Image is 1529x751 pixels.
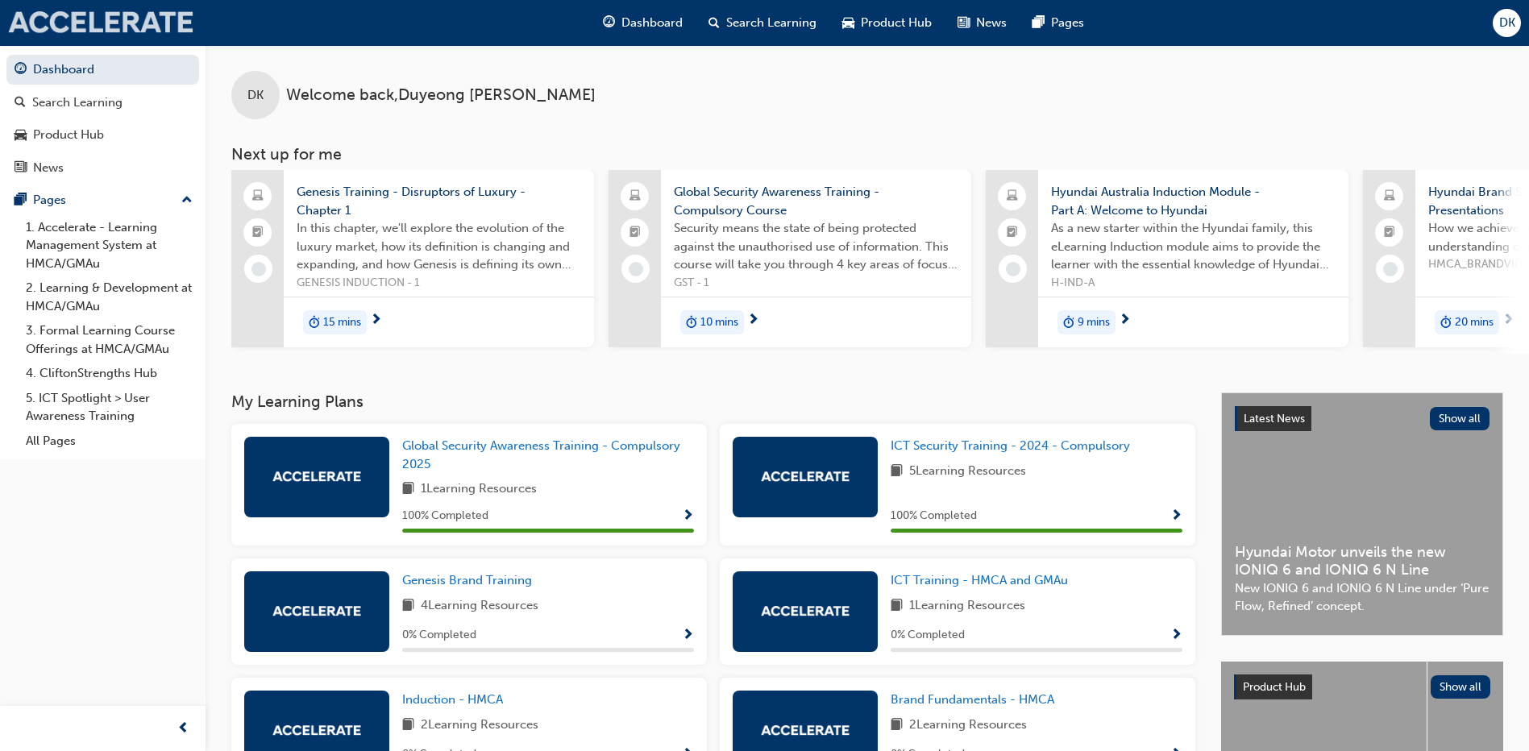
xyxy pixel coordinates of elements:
span: Welcome back , Duyeong [PERSON_NAME] [286,86,596,105]
span: search-icon [708,13,720,33]
a: car-iconProduct Hub [829,6,945,39]
a: 5. ICT Spotlight > User Awareness Training [19,386,199,429]
span: GST - 1 [674,274,958,293]
a: News [6,153,199,183]
span: Global Security Awareness Training - Compulsory 2025 [402,438,680,471]
span: prev-icon [177,719,189,739]
a: Global Security Awareness Training - Compulsory 2025 [402,437,694,473]
span: book-icon [402,596,414,616]
span: learningRecordVerb_NONE-icon [1383,262,1398,276]
span: Induction - HMCA [402,692,503,707]
span: search-icon [15,96,26,110]
span: 15 mins [323,313,361,332]
button: Show Progress [682,506,694,526]
span: 5 Learning Resources [909,462,1026,482]
span: duration-icon [1063,312,1074,333]
a: All Pages [19,429,199,454]
span: 2 Learning Resources [421,716,538,736]
span: news-icon [958,13,970,33]
span: laptop-icon [1007,186,1018,207]
span: Brand Fundamentals - HMCA [891,692,1054,707]
span: Latest News [1244,412,1305,425]
a: Brand Fundamentals - HMCA [891,691,1061,709]
span: Security means the state of being protected against the unauthorised use of information. This cou... [674,219,958,274]
a: Latest NewsShow allHyundai Motor unveils the new IONIQ 6 and IONIQ 6 N LineNew IONIQ 6 and IONIQ ... [1221,392,1503,636]
a: Search Learning [6,88,199,118]
span: Show Progress [682,629,694,643]
span: Global Security Awareness Training - Compulsory Course [674,183,958,219]
button: Show all [1431,675,1491,699]
a: Induction - HMCA [402,691,509,709]
button: Show Progress [1170,506,1182,526]
span: In this chapter, we'll explore the evolution of the luxury market, how its definition is changing... [297,219,581,274]
span: GENESIS INDUCTION - 1 [297,274,581,293]
img: accelerate-hmca [272,606,361,616]
a: 1. Accelerate - Learning Management System at HMCA/GMAu [19,215,199,276]
span: book-icon [891,462,903,482]
button: DashboardSearch LearningProduct HubNews [6,52,199,185]
span: 20 mins [1455,313,1494,332]
span: learningRecordVerb_NONE-icon [1006,262,1020,276]
span: DK [247,86,264,105]
span: booktick-icon [252,222,264,243]
span: DK [1499,14,1515,32]
span: 10 mins [700,313,738,332]
button: Show Progress [1170,625,1182,645]
button: Pages [6,185,199,215]
span: Show Progress [682,509,694,524]
span: news-icon [15,161,27,176]
span: duration-icon [309,312,320,333]
img: accelerate-hmca [761,471,850,482]
div: Search Learning [32,93,123,112]
span: laptop-icon [629,186,641,207]
span: News [976,14,1007,32]
span: duration-icon [1440,312,1452,333]
span: car-icon [842,13,854,33]
a: guage-iconDashboard [590,6,696,39]
a: Product Hub [6,120,199,150]
span: ICT Security Training - 2024 - Compulsory [891,438,1130,453]
span: Show Progress [1170,629,1182,643]
span: 9 mins [1078,313,1110,332]
a: news-iconNews [945,6,1020,39]
img: accelerate-hmca [8,11,193,34]
div: News [33,159,64,177]
a: 3. Formal Learning Course Offerings at HMCA/GMAu [19,318,199,361]
span: Search Learning [726,14,816,32]
span: car-icon [15,128,27,143]
span: Dashboard [621,14,683,32]
h3: Next up for me [206,145,1529,164]
span: book-icon [891,596,903,616]
span: 1 Learning Resources [909,596,1025,616]
a: Global Security Awareness Training - Compulsory CourseSecurity means the state of being protected... [609,170,971,347]
span: guage-icon [603,13,615,33]
span: Product Hub [861,14,932,32]
img: accelerate-hmca [272,471,361,482]
span: learningRecordVerb_NONE-icon [251,262,266,276]
span: As a new starter within the Hyundai family, this eLearning Induction module aims to provide the l... [1051,219,1336,274]
a: search-iconSearch Learning [696,6,829,39]
span: 0 % Completed [891,626,965,645]
span: Genesis Brand Training [402,573,532,587]
span: 1 Learning Resources [421,479,537,500]
a: Product HubShow all [1234,674,1490,700]
span: next-icon [1119,313,1131,328]
span: 100 % Completed [891,507,977,525]
span: booktick-icon [1007,222,1018,243]
span: ICT Training - HMCA and GMAu [891,573,1068,587]
img: accelerate-hmca [272,725,361,736]
span: next-icon [1502,313,1514,328]
span: next-icon [747,313,759,328]
span: H-IND-A [1051,274,1336,293]
a: 4. CliftonStrengths Hub [19,361,199,386]
button: DK [1493,9,1521,37]
span: Hyundai Motor unveils the new IONIQ 6 and IONIQ 6 N Line [1235,543,1490,579]
span: booktick-icon [629,222,641,243]
a: Hyundai Australia Induction Module - Part A: Welcome to HyundaiAs a new starter within the Hyunda... [986,170,1348,347]
span: book-icon [402,716,414,736]
h3: My Learning Plans [231,392,1195,411]
a: Genesis Brand Training [402,571,538,590]
span: pages-icon [15,193,27,208]
a: ICT Training - HMCA and GMAu [891,571,1074,590]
